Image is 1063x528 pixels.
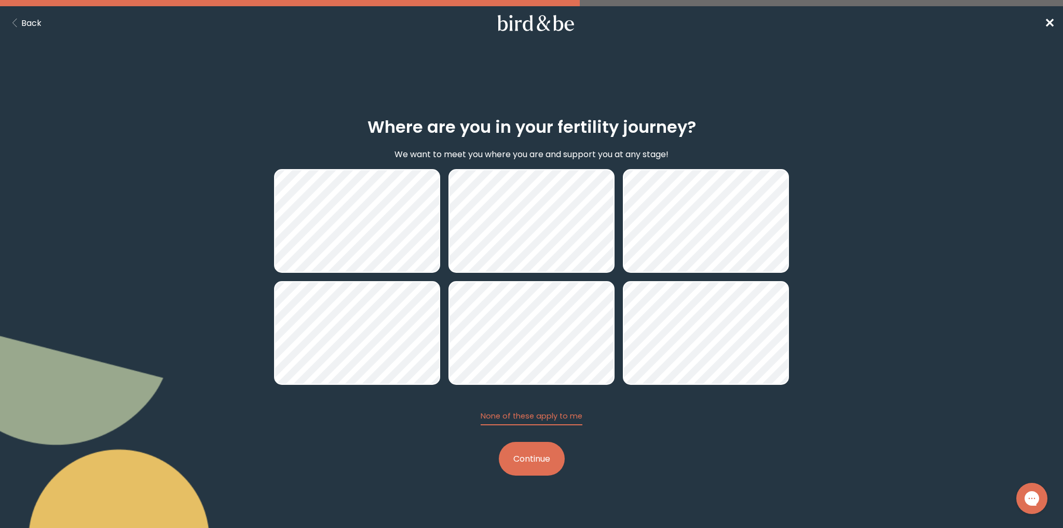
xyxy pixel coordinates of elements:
[8,17,42,30] button: Back Button
[1044,14,1055,32] a: ✕
[394,148,669,161] p: We want to meet you where you are and support you at any stage!
[499,442,565,476] button: Continue
[1011,479,1053,518] iframe: Gorgias live chat messenger
[1044,15,1055,32] span: ✕
[481,411,582,425] button: None of these apply to me
[367,115,696,140] h2: Where are you in your fertility journey?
